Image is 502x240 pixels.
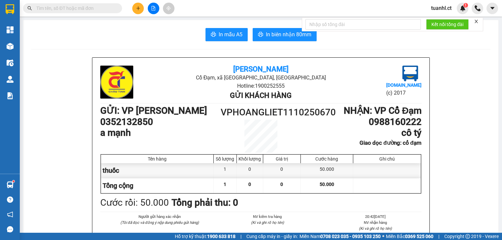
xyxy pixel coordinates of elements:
[166,6,171,11] span: aim
[263,163,301,178] div: 0
[103,182,133,190] span: Tổng cộng
[464,3,467,8] span: 1
[305,19,421,30] input: Nhập số tổng đài
[7,26,14,33] img: dashboard-icon
[132,3,144,14] button: plus
[253,28,317,41] button: printerIn biên nhận 80mm
[100,195,169,210] div: Cước rồi : 50.000
[265,156,299,162] div: Giá trị
[320,182,334,187] span: 50.000
[382,235,384,238] span: ⚪️
[101,163,214,178] div: thuốc
[205,28,248,41] button: printerIn mẫu A5
[280,182,283,187] span: 0
[7,76,14,83] img: warehouse-icon
[360,139,422,146] b: Giao dọc đường: cổ đạm
[402,66,418,81] img: logo.jpg
[489,5,495,11] span: caret-down
[460,5,466,11] img: icon-new-feature
[301,127,422,138] h1: cô tý
[438,233,439,240] span: |
[113,214,205,220] li: Người gửi hàng xác nhận
[426,19,469,30] button: Kết nối tổng đài
[224,182,226,187] span: 1
[301,163,353,178] div: 50.000
[163,3,174,14] button: aim
[100,66,133,99] img: logo.jpg
[207,234,235,239] strong: 1900 633 818
[7,211,13,218] span: notification
[151,6,156,11] span: file-add
[136,6,141,11] span: plus
[175,233,235,240] span: Hỗ trợ kỹ thuật:
[7,181,14,188] img: warehouse-icon
[405,234,433,239] strong: 0369 525 060
[215,156,235,162] div: Số lượng
[386,233,433,240] span: Miền Bắc
[221,214,313,220] li: NV kiểm tra hàng
[329,214,422,220] li: 20:42[DATE]
[7,59,14,66] img: warehouse-icon
[148,3,159,14] button: file-add
[233,65,289,73] b: [PERSON_NAME]
[7,196,13,203] span: question-circle
[214,163,237,178] div: 1
[100,105,207,116] b: GỬI : VP [PERSON_NAME]
[154,82,368,90] li: Hotline: 1900252555
[103,156,212,162] div: Tên hàng
[426,4,457,12] span: tuanhl.ct
[475,5,481,11] img: phone-icon
[100,116,221,128] h1: 0352132850
[36,5,114,12] input: Tìm tên, số ĐT hoặc mã đơn
[431,21,463,28] span: Kết nối tổng đài
[386,82,422,88] b: [DOMAIN_NAME]
[27,6,32,11] span: search
[463,3,468,8] sup: 1
[237,163,263,178] div: 0
[7,92,14,99] img: solution-icon
[230,91,292,100] b: Gửi khách hàng
[266,30,311,39] span: In biên nhận 80mm
[302,156,351,162] div: Cước hàng
[246,233,298,240] span: Cung cấp máy in - giấy in:
[320,234,381,239] strong: 0708 023 035 - 0935 103 250
[355,156,419,162] div: Ghi chú
[172,197,238,208] b: Tổng phải thu: 0
[7,226,13,232] span: message
[7,43,14,50] img: warehouse-icon
[474,19,479,24] span: close
[301,116,422,128] h1: 0988160222
[299,233,381,240] span: Miền Nam
[344,105,422,116] b: NHẬN : VP Cổ Đạm
[120,220,199,225] i: (Tôi đã đọc và đồng ý nộp dung phiếu gửi hàng)
[211,32,216,38] span: printer
[359,226,392,231] i: (Kí và ghi rõ họ tên)
[386,89,422,97] li: (c) 2017
[329,220,422,225] li: NV nhận hàng
[258,32,263,38] span: printer
[238,156,261,162] div: Khối lượng
[219,30,242,39] span: In mẫu A5
[221,105,301,120] h1: VPHOANGLIET1110250670
[486,3,498,14] button: caret-down
[248,182,251,187] span: 0
[6,4,14,14] img: logo-vxr
[240,233,241,240] span: |
[154,74,368,82] li: Cổ Đạm, xã [GEOGRAPHIC_DATA], [GEOGRAPHIC_DATA]
[13,180,15,182] sup: 1
[465,234,470,239] span: copyright
[100,127,221,138] h1: a mạnh
[251,220,284,225] i: (Kí và ghi rõ họ tên)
